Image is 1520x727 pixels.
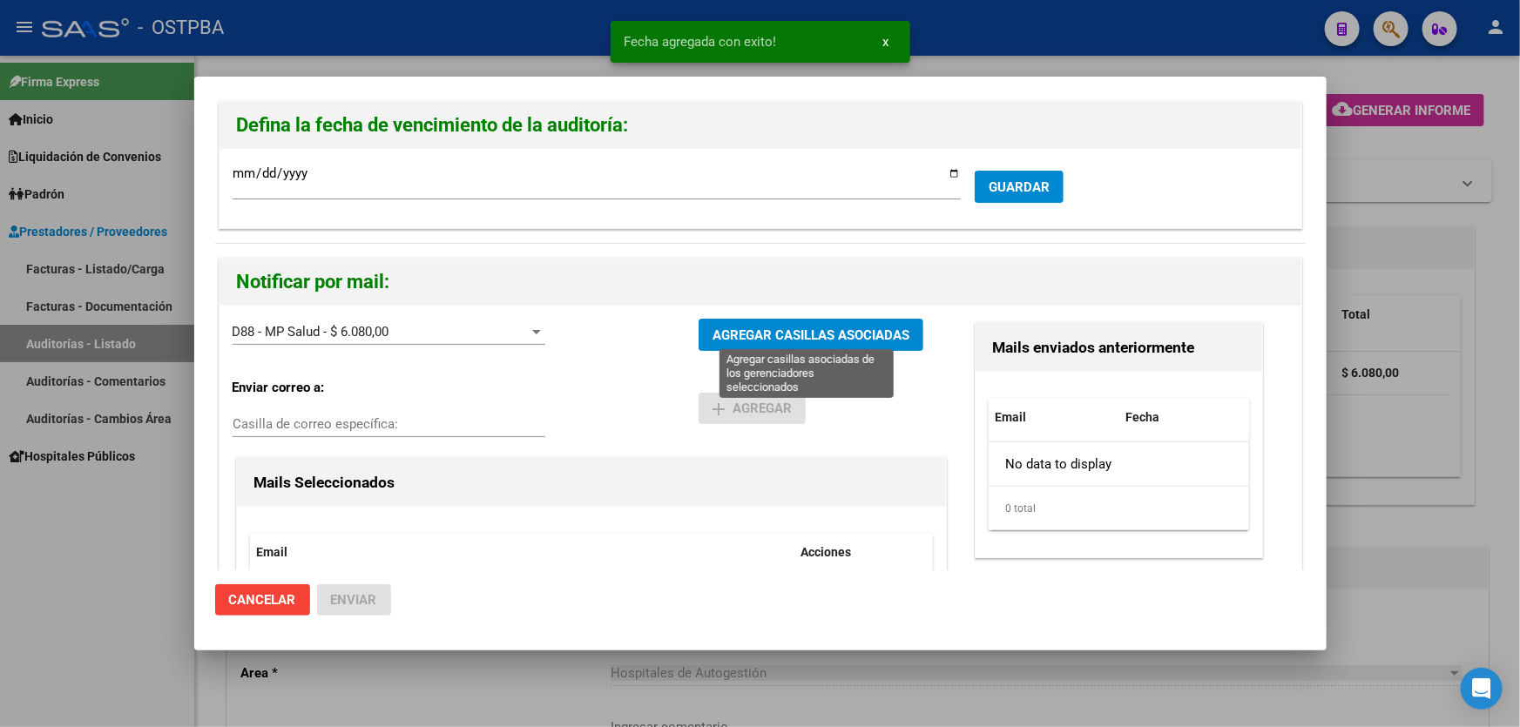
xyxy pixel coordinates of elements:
[869,26,903,57] button: x
[975,171,1064,203] button: GUARDAR
[989,179,1050,195] span: GUARDAR
[989,487,1249,530] div: 0 total
[229,592,296,608] span: Cancelar
[699,319,923,351] button: AGREGAR CASILLAS ASOCIADAS
[713,327,909,343] span: AGREGAR CASILLAS ASOCIADAS
[331,592,377,608] span: Enviar
[215,584,310,616] button: Cancelar
[317,584,391,616] button: Enviar
[989,399,1119,436] datatable-header-cell: Email
[801,545,852,559] span: Acciones
[713,401,792,416] span: Agregar
[993,336,1245,359] h3: Mails enviados anteriormente
[250,534,794,571] datatable-header-cell: Email
[1461,668,1503,710] div: Open Intercom Messenger
[625,33,777,50] span: Fecha agregada con exito!
[233,378,368,398] p: Enviar correo a:
[699,393,806,424] button: Agregar
[1119,399,1250,436] datatable-header-cell: Fecha
[237,266,1284,299] h2: Notificar por mail:
[1126,410,1160,424] span: Fecha
[257,545,288,559] span: Email
[996,410,1027,424] span: Email
[708,399,729,420] mat-icon: add
[989,442,1249,486] div: No data to display
[883,34,889,50] span: x
[794,534,925,571] datatable-header-cell: Acciones
[254,471,929,494] h3: Mails Seleccionados
[237,109,1284,142] h2: Defina la fecha de vencimiento de la auditoría:
[233,324,389,340] span: D88 - MP Salud - $ 6.080,00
